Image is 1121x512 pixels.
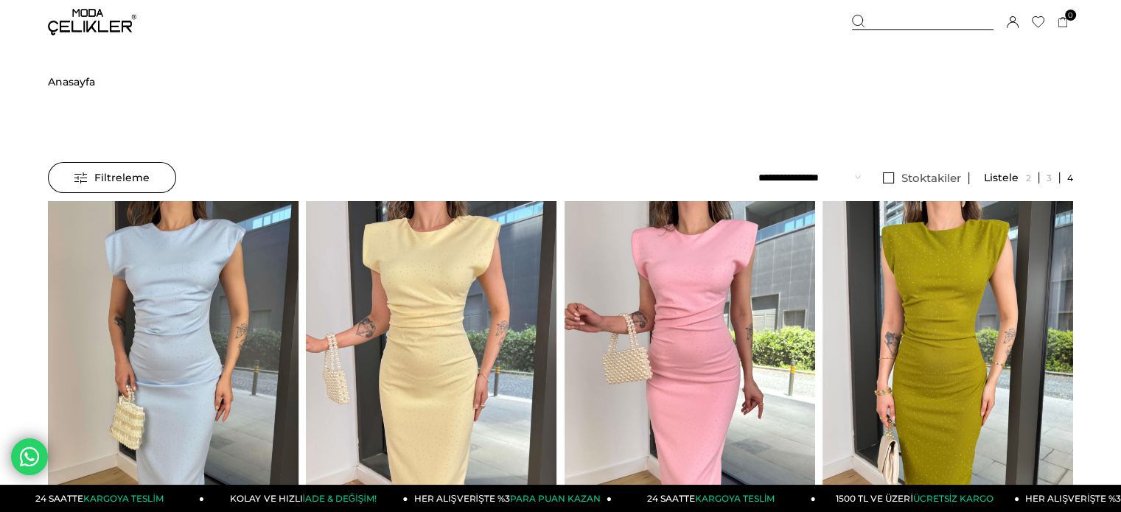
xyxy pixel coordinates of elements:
[816,485,1020,512] a: 1500 TL VE ÜZERİÜCRETSİZ KARGO
[876,172,969,184] a: Stoktakiler
[901,171,961,185] span: Stoktakiler
[74,163,150,192] span: Filtreleme
[1058,17,1069,28] a: 0
[48,44,95,119] li: >
[48,44,95,119] a: Anasayfa
[510,493,601,504] span: PARA PUAN KAZAN
[913,493,993,504] span: ÜCRETSİZ KARGO
[83,493,163,504] span: KARGOYA TESLİM
[204,485,408,512] a: KOLAY VE HIZLIİADE & DEĞİŞİM!
[1,485,205,512] a: 24 SAATTEKARGOYA TESLİM
[1065,10,1076,21] span: 0
[48,9,136,35] img: logo
[408,485,612,512] a: HER ALIŞVERİŞTE %3PARA PUAN KAZAN
[695,493,775,504] span: KARGOYA TESLİM
[612,485,816,512] a: 24 SAATTEKARGOYA TESLİM
[302,493,376,504] span: İADE & DEĞİŞİM!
